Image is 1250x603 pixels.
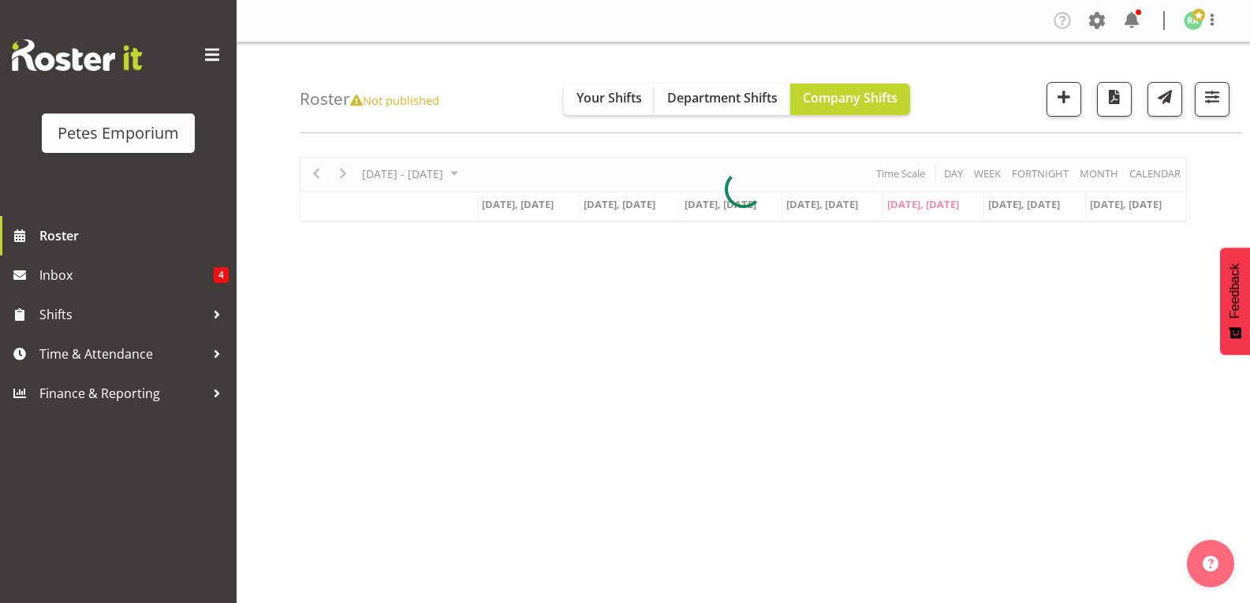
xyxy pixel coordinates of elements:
[564,84,655,115] button: Your Shifts
[39,263,214,287] span: Inbox
[1228,263,1242,318] span: Feedback
[39,342,205,366] span: Time & Attendance
[790,84,910,115] button: Company Shifts
[58,121,179,145] div: Petes Emporium
[576,89,642,106] span: Your Shifts
[1195,82,1229,117] button: Filter Shifts
[1147,82,1182,117] button: Send a list of all shifts for the selected filtered period to all rostered employees.
[1184,11,1203,30] img: ruth-robertson-taylor722.jpg
[1047,82,1081,117] button: Add a new shift
[39,382,205,405] span: Finance & Reporting
[39,224,229,248] span: Roster
[214,267,229,283] span: 4
[350,92,439,108] span: Not published
[39,303,205,326] span: Shifts
[667,89,778,106] span: Department Shifts
[803,89,897,106] span: Company Shifts
[12,39,142,71] img: Rosterit website logo
[1097,82,1132,117] button: Download a PDF of the roster according to the set date range.
[300,90,439,108] h4: Roster
[1220,248,1250,355] button: Feedback - Show survey
[655,84,790,115] button: Department Shifts
[1203,556,1218,571] img: help-xxl-2.png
